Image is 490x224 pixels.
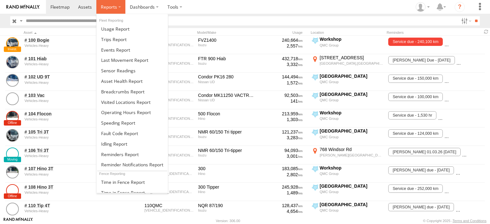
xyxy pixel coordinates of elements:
[388,56,455,64] span: Rego Due - 06/04/2026
[198,80,254,84] div: Nissan UD
[388,166,454,175] span: Rego due - 21/05/2026
[198,135,254,139] div: Isuzu
[97,160,168,170] a: Service Reminder Notifications Report
[320,61,383,66] div: [GEOGRAPHIC_DATA],[GEOGRAPHIC_DATA]
[320,202,383,207] div: [GEOGRAPHIC_DATA]
[25,154,112,158] div: undefined
[320,116,383,121] div: QMC Group
[145,153,194,157] div: JAANMR85EM7100105
[388,203,454,211] span: rego due - 18/04/2026
[413,2,432,12] div: Muhammad Salman
[198,61,254,65] div: Isuzu
[97,76,168,86] a: Asset Health Report
[216,219,240,223] div: Version: 306.00
[4,218,33,224] a: Visit our Website
[258,172,303,177] div: 2,802
[145,37,194,43] div: 100QMC
[97,139,168,149] a: Idling Report
[320,80,383,84] div: QMC Group
[258,190,303,196] div: 1,489
[198,74,254,80] div: Condor PK16 280
[258,153,303,159] div: Data from Vehicle CANbus
[258,37,303,43] div: Data from Vehicle CANbus
[97,97,168,107] a: Visited Locations Report
[258,166,303,171] div: Data from Vehicle CANbus
[6,92,19,105] a: View Asset Details
[320,147,383,152] div: 768 Windsor Rd
[320,153,383,157] div: [PERSON_NAME][GEOGRAPHIC_DATA][PERSON_NAME],[GEOGRAPHIC_DATA]
[320,43,383,47] div: QMC Group
[97,149,168,160] a: Reminders Report
[198,203,254,208] div: NQR 87/190
[6,5,40,9] img: rand-logo.svg
[25,81,112,84] div: undefined
[311,128,384,145] label: Click to View Current Location
[145,166,194,171] div: 107QMC
[6,74,19,87] a: View Asset Details
[198,37,254,43] div: FVZ1400
[258,74,303,80] div: Data from Vehicle CANbus
[258,56,303,61] div: Data from Vehicle CANbus
[25,166,112,171] a: # 107 Hino 3T
[25,203,112,208] a: # 110 Tip 4T
[25,191,112,194] div: undefined
[97,118,168,128] a: Fleet Speed Report
[311,73,384,90] label: Click to View Current Location
[320,98,383,102] div: QMC Group
[258,92,303,98] div: Data from Vehicle CANbus
[97,107,168,118] a: Asset Operating Hours Report
[258,111,303,117] div: 213,959
[320,55,383,61] div: [STREET_ADDRESS]
[145,43,194,47] div: JALFVZ34SB7000343
[145,190,194,194] div: JHHACS3H60K001714
[320,36,383,42] div: Workshop
[6,203,19,215] a: View Asset Details
[198,184,254,190] div: 300 Tipper
[198,98,254,102] div: Nissan UD
[97,187,168,198] a: Time in Fences Report
[145,135,194,139] div: JAANMR85EL7100641
[25,99,112,103] div: undefined
[198,92,254,98] div: Condor MK11250 VACTRUCK
[198,153,254,157] div: Isuzu
[459,16,472,25] label: Search Filter Options
[320,208,383,213] div: QMC Group
[25,74,112,80] a: # 102 UD 9T
[198,190,254,194] div: Hino
[311,165,384,182] label: Click to View Current Location
[145,172,194,176] div: JHHACS3H30K003050
[258,80,303,86] div: 1,572
[388,148,460,156] span: Rego 01.03.26 - 28/02/2026
[145,117,194,120] div: JHDFD7JLMXXX10821
[145,203,194,208] div: 110QMC
[6,148,19,160] a: View Asset Details
[258,184,303,190] div: 245,928
[145,80,194,84] div: JNBPKC8EL00H00629
[198,117,254,120] div: Hino
[145,74,194,80] div: 102QMC
[320,110,383,116] div: Workshop
[144,30,195,35] div: Rego./Vin
[145,98,194,102] div: JNBMKB8EL00L00619
[311,110,384,127] label: Click to View Current Location
[97,24,168,34] a: Usage Report
[25,92,112,98] a: # 103 Vac
[25,56,112,61] a: # 101 Hiab
[198,43,254,47] div: Isuzu
[97,55,168,65] a: Last Movement Report
[482,29,490,35] span: Refresh
[25,62,112,66] div: undefined
[320,171,383,176] div: QMC Group
[258,148,303,153] div: Data from Vehicle CANbus
[145,56,194,61] div: 101QMC
[311,55,384,72] label: Click to View Current Location
[25,111,112,117] a: # 104 Flocon
[258,43,303,49] div: 2,557
[388,93,443,101] span: Service due - 100,000 km
[320,190,383,194] div: QMC Group
[388,111,436,119] span: Service due - 1,530 hr
[25,37,112,43] a: # 100 Bogie
[198,111,254,117] div: 500 Flocon
[258,61,303,67] div: 3,332
[387,30,437,35] div: Reminders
